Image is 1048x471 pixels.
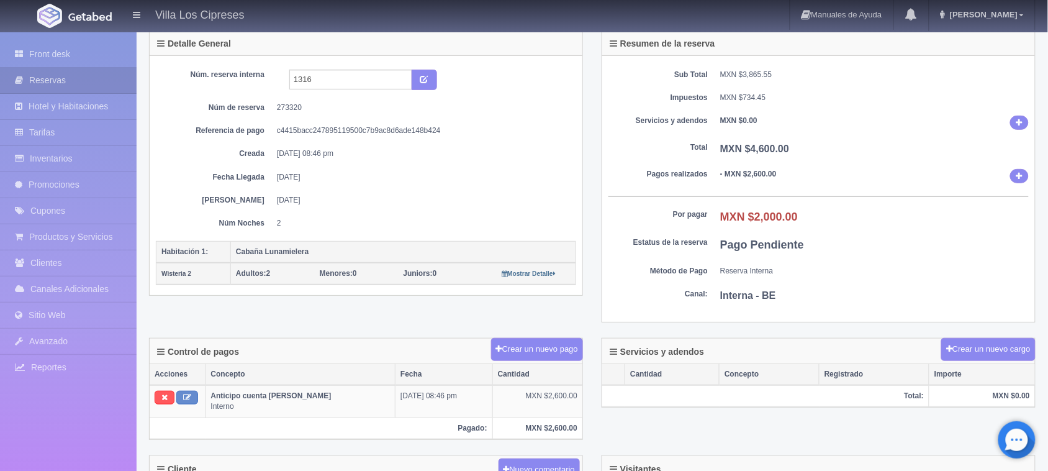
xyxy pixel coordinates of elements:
[608,93,708,103] dt: Impuestos
[320,269,353,278] strong: Menores:
[608,237,708,248] dt: Estatus de la reserva
[947,10,1018,19] span: [PERSON_NAME]
[68,12,112,21] img: Getabed
[231,241,576,263] th: Cabaña Lunamielera
[277,172,567,183] dd: [DATE]
[165,103,264,113] dt: Núm de reserva
[206,385,395,418] td: Interno
[608,209,708,220] dt: Por pagar
[165,126,264,136] dt: Referencia de pago
[720,266,1029,277] dd: Reserva Interna
[404,269,437,278] span: 0
[37,4,62,28] img: Getabed
[502,269,556,278] a: Mostrar Detalle
[161,247,208,256] b: Habitación 1:
[608,169,708,180] dt: Pagos realizados
[165,172,264,183] dt: Fecha Llegada
[277,103,567,113] dd: 273320
[492,364,582,385] th: Cantidad
[608,70,708,80] dt: Sub Total
[720,364,820,385] th: Concepto
[720,211,798,223] b: MXN $2,000.00
[157,39,231,48] h4: Detalle General
[157,347,239,357] h4: Control de pagos
[395,364,493,385] th: Fecha
[720,170,777,178] b: - MXN $2,600.00
[277,218,567,229] dd: 2
[941,338,1036,361] button: Crear un nuevo cargo
[277,149,567,159] dd: [DATE] 08:46 pm
[320,269,357,278] span: 0
[236,269,270,278] span: 2
[150,418,492,439] th: Pagado:
[165,149,264,159] dt: Creada
[625,364,720,385] th: Cantidad
[404,269,433,278] strong: Juniors:
[720,239,804,251] b: Pago Pendiente
[720,116,757,125] b: MXN $0.00
[206,364,395,385] th: Concepto
[929,385,1035,407] th: MXN $0.00
[608,289,708,300] dt: Canal:
[211,391,332,400] b: Anticipo cuenta [PERSON_NAME]
[492,385,582,418] td: MXN $2,600.00
[161,270,191,277] small: Wisteria 2
[395,385,493,418] td: [DATE] 08:46 pm
[155,6,245,22] h4: Villa Los Cipreses
[277,195,567,206] dd: [DATE]
[602,385,929,407] th: Total:
[236,269,266,278] strong: Adultos:
[165,218,264,229] dt: Núm Noches
[502,270,556,277] small: Mostrar Detalle
[608,142,708,153] dt: Total
[491,338,583,361] button: Crear un nuevo pago
[608,116,708,126] dt: Servicios y adendos
[610,39,715,48] h4: Resumen de la reserva
[610,347,704,357] h4: Servicios y adendos
[277,126,567,136] dd: c4415bacc247895119500c7b9ac8d6ade148b424
[929,364,1035,385] th: Importe
[608,266,708,277] dt: Método de Pago
[150,364,206,385] th: Acciones
[492,418,582,439] th: MXN $2,600.00
[720,70,1029,80] dd: MXN $3,865.55
[165,70,264,80] dt: Núm. reserva interna
[720,290,776,301] b: Interna - BE
[165,195,264,206] dt: [PERSON_NAME]
[720,144,789,154] b: MXN $4,600.00
[820,364,929,385] th: Registrado
[720,93,1029,103] dd: MXN $734.45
